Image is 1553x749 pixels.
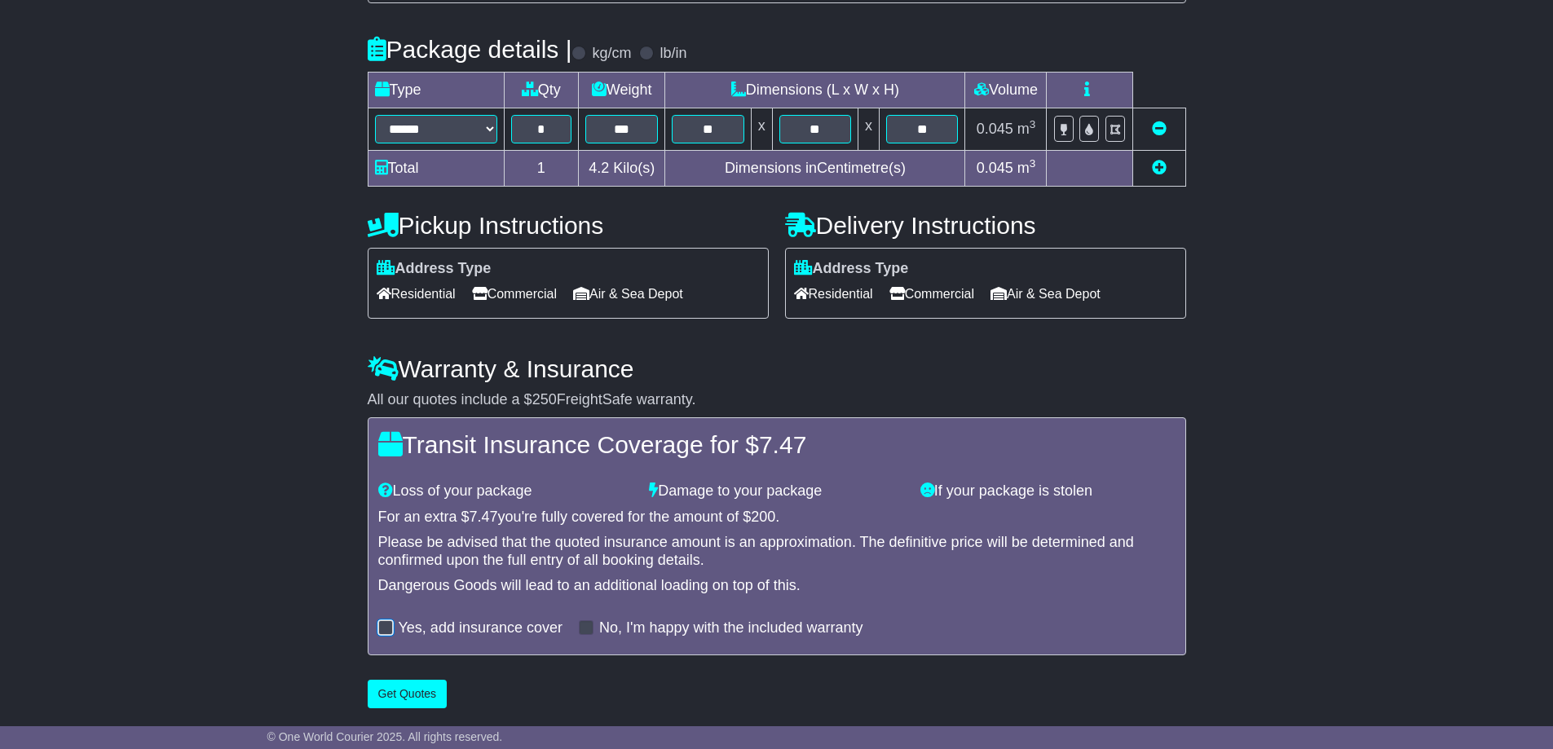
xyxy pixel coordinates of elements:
span: © One World Courier 2025. All rights reserved. [267,730,503,743]
span: 200 [751,509,775,525]
h4: Pickup Instructions [368,212,769,239]
sup: 3 [1030,118,1036,130]
td: x [858,108,880,150]
h4: Package details | [368,36,572,63]
td: Type [368,72,504,108]
td: Total [368,150,504,186]
a: Remove this item [1152,121,1167,137]
label: Yes, add insurance cover [399,619,563,637]
span: Residential [377,281,456,306]
div: Damage to your package [641,482,912,500]
div: Please be advised that the quoted insurance amount is an approximation. The definitive price will... [378,534,1176,569]
div: All our quotes include a $ FreightSafe warranty. [368,391,1186,409]
h4: Warranty & Insurance [368,355,1186,382]
td: Volume [965,72,1047,108]
span: 7.47 [759,431,806,458]
label: kg/cm [592,45,631,63]
div: For an extra $ you're fully covered for the amount of $ . [378,509,1176,527]
span: 4.2 [589,160,609,176]
span: 250 [532,391,557,408]
td: Dimensions in Centimetre(s) [665,150,965,186]
span: 0.045 [977,160,1013,176]
h4: Transit Insurance Coverage for $ [378,431,1176,458]
label: lb/in [660,45,686,63]
td: Qty [504,72,579,108]
h4: Delivery Instructions [785,212,1186,239]
button: Get Quotes [368,680,448,708]
label: No, I'm happy with the included warranty [599,619,863,637]
a: Add new item [1152,160,1167,176]
span: Residential [794,281,873,306]
span: Commercial [472,281,557,306]
label: Address Type [794,260,909,278]
td: 1 [504,150,579,186]
div: Dangerous Goods will lead to an additional loading on top of this. [378,577,1176,595]
span: Commercial [889,281,974,306]
span: 0.045 [977,121,1013,137]
span: 7.47 [470,509,498,525]
td: Dimensions (L x W x H) [665,72,965,108]
div: If your package is stolen [912,482,1184,500]
span: Air & Sea Depot [573,281,683,306]
span: m [1017,121,1036,137]
span: m [1017,160,1036,176]
div: Loss of your package [370,482,642,500]
span: Air & Sea Depot [990,281,1101,306]
td: Weight [579,72,665,108]
label: Address Type [377,260,492,278]
td: Kilo(s) [579,150,665,186]
sup: 3 [1030,157,1036,170]
td: x [751,108,772,150]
